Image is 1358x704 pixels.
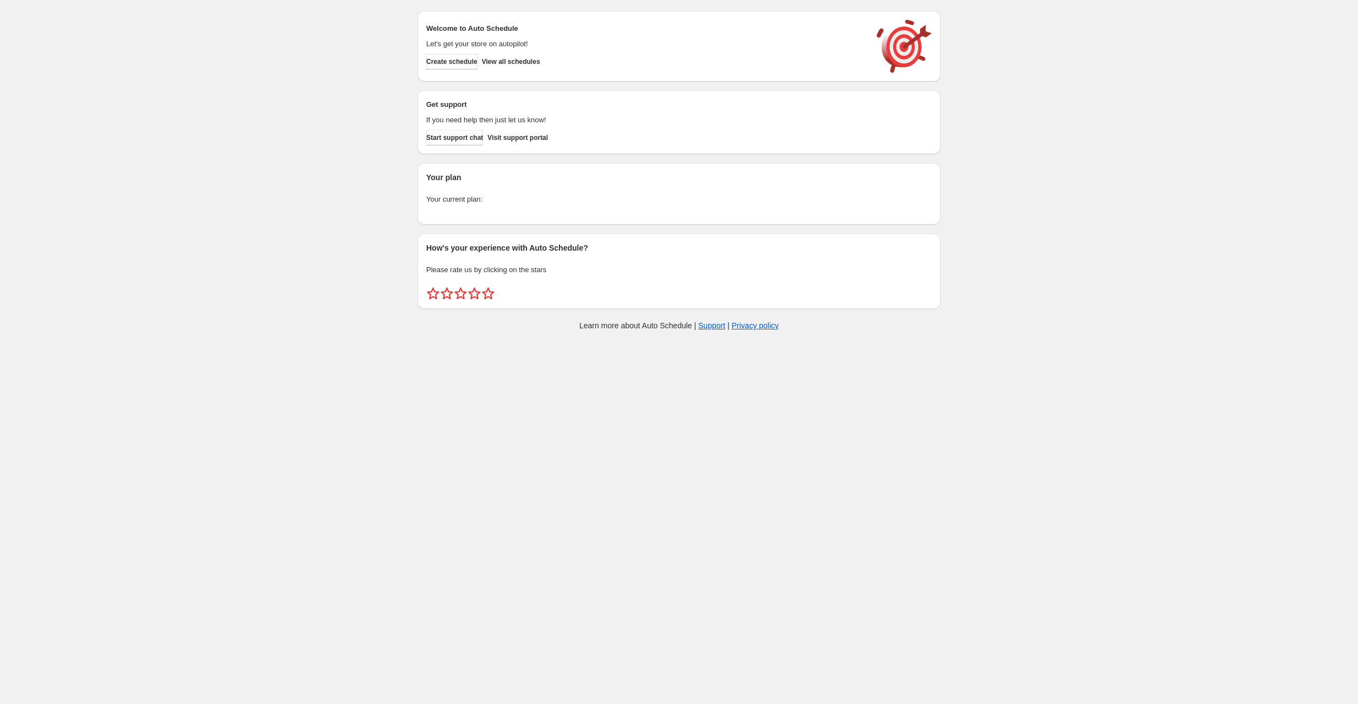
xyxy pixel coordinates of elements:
h2: Your plan [426,172,932,183]
button: Create schedule [426,54,477,69]
h2: Get support [426,99,866,110]
a: Privacy policy [732,321,779,330]
h2: How's your experience with Auto Schedule? [426,242,932,253]
span: Visit support portal [487,133,548,142]
span: View all schedules [482,57,540,66]
a: Start support chat [426,130,483,145]
span: Create schedule [426,57,477,66]
p: If you need help then just let us know! [426,115,866,126]
button: View all schedules [482,54,540,69]
span: Start support chat [426,133,483,142]
a: Visit support portal [487,130,548,145]
p: Learn more about Auto Schedule | | [579,320,779,331]
p: Please rate us by clicking on the stars [426,264,932,275]
p: Your current plan: [426,194,932,205]
a: Support [698,321,725,330]
h2: Welcome to Auto Schedule [426,23,866,34]
p: Let's get your store on autopilot! [426,39,866,50]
